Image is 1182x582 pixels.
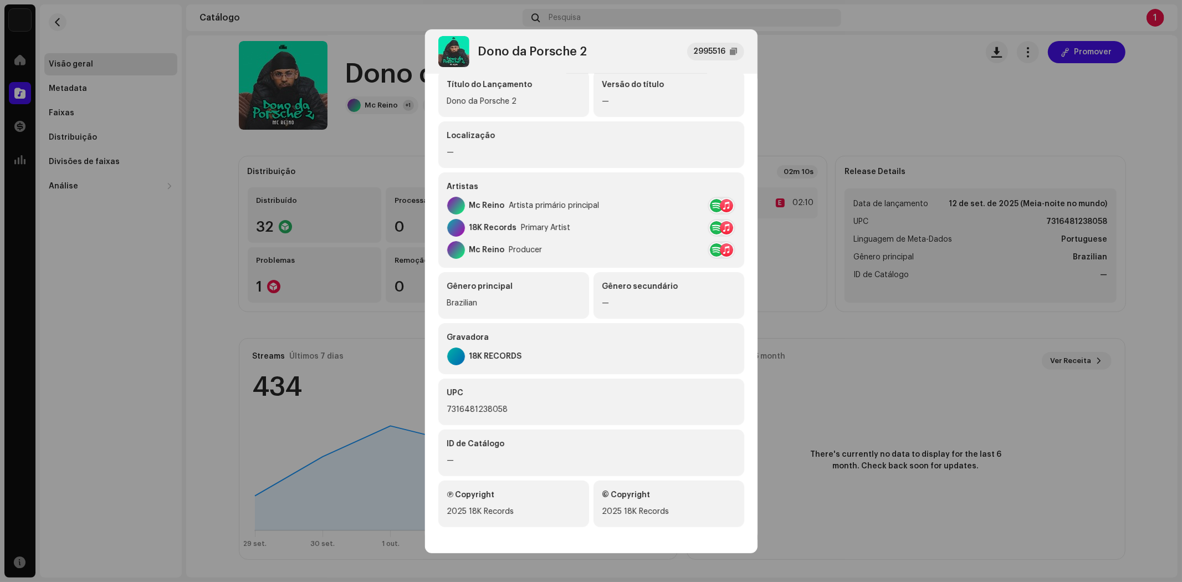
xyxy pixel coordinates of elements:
[602,95,735,108] div: —
[447,438,735,450] div: ID de Catálogo
[602,281,735,292] div: Gênero secundário
[447,95,580,108] div: Dono da Porsche 2
[694,45,726,58] div: 2995516
[447,130,735,141] div: Localização
[447,332,735,343] div: Gravadora
[447,281,580,292] div: Gênero principal
[447,387,735,399] div: UPC
[478,45,587,58] div: Dono da Porsche 2
[469,246,505,254] div: Mc Reino
[521,223,571,232] div: Primary Artist
[447,454,735,467] div: —
[447,489,580,501] div: Ⓟ Copyright
[602,297,735,310] div: —
[602,489,735,501] div: © Copyright
[509,246,543,254] div: Producer
[447,403,735,416] div: 7316481238058
[469,223,517,232] div: 18K Records
[602,79,735,90] div: Versão do título
[438,36,469,67] img: be0ebbb1-d0c0-4583-bd1b-bbc6d8897957
[447,181,735,192] div: Artistas
[509,201,600,210] div: Artista primário principal
[447,79,580,90] div: Título do Lançamento
[447,146,735,159] div: —
[447,505,580,518] div: 2025 18K Records
[469,201,505,210] div: Mc Reino
[469,352,522,361] div: 18K RECORDS
[447,297,580,310] div: Brazilian
[602,505,735,518] div: 2025 18K Records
